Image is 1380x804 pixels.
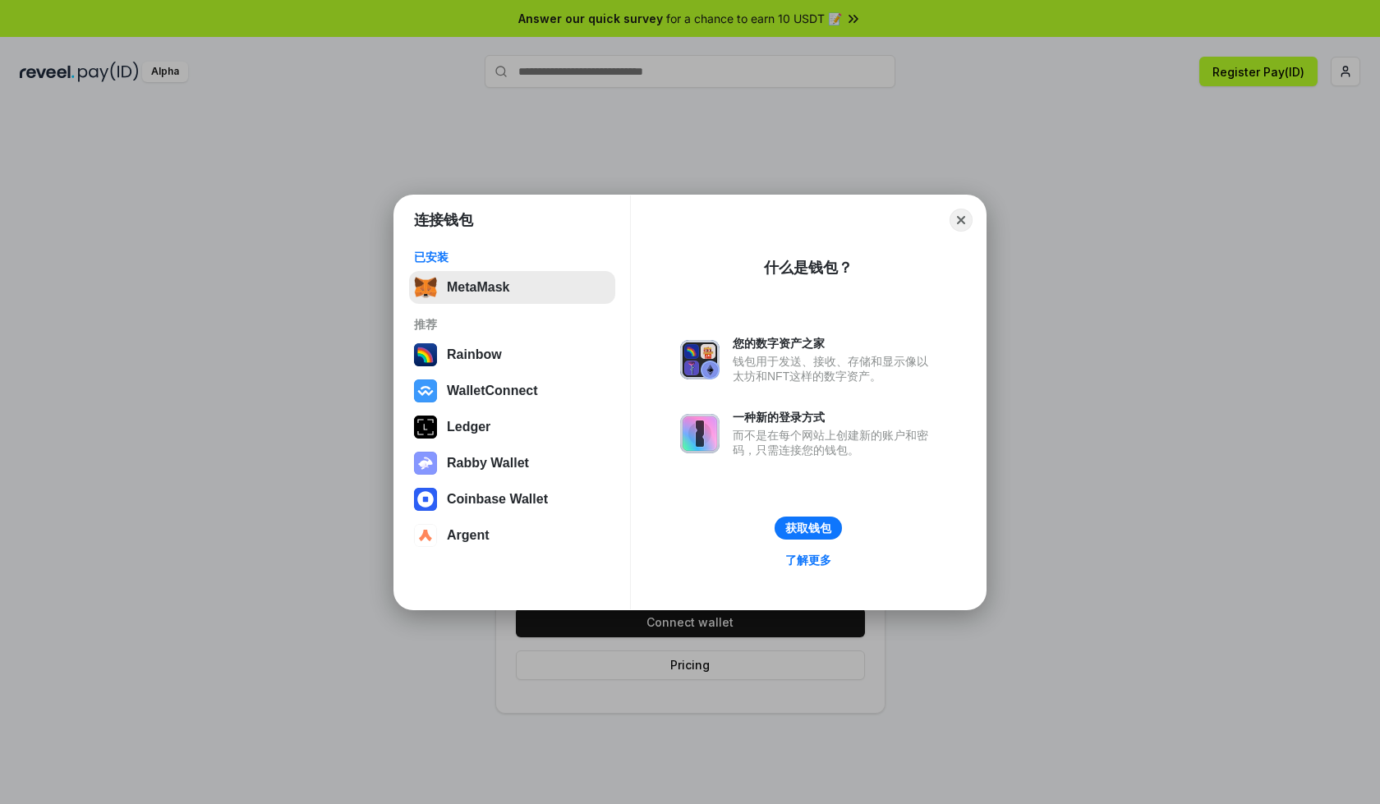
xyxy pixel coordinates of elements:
[414,317,610,332] div: 推荐
[447,456,529,471] div: Rabby Wallet
[775,517,842,540] button: 获取钱包
[414,210,473,230] h1: 连接钱包
[447,492,548,507] div: Coinbase Wallet
[409,483,615,516] button: Coinbase Wallet
[447,384,538,398] div: WalletConnect
[733,354,936,384] div: 钱包用于发送、接收、存储和显示像以太坊和NFT这样的数字资产。
[447,347,502,362] div: Rainbow
[733,336,936,351] div: 您的数字资产之家
[414,343,437,366] img: svg+xml,%3Csvg%20width%3D%22120%22%20height%3D%22120%22%20viewBox%3D%220%200%20120%20120%22%20fil...
[785,553,831,567] div: 了解更多
[447,528,490,543] div: Argent
[409,374,615,407] button: WalletConnect
[414,416,437,439] img: svg+xml,%3Csvg%20xmlns%3D%22http%3A%2F%2Fwww.w3.org%2F2000%2Fsvg%22%20width%3D%2228%22%20height%3...
[414,276,437,299] img: svg+xml,%3Csvg%20fill%3D%22none%22%20height%3D%2233%22%20viewBox%3D%220%200%2035%2033%22%20width%...
[409,447,615,480] button: Rabby Wallet
[733,428,936,457] div: 而不是在每个网站上创建新的账户和密码，只需连接您的钱包。
[680,340,720,379] img: svg+xml,%3Csvg%20xmlns%3D%22http%3A%2F%2Fwww.w3.org%2F2000%2Fsvg%22%20fill%3D%22none%22%20viewBox...
[414,488,437,511] img: svg+xml,%3Csvg%20width%3D%2228%22%20height%3D%2228%22%20viewBox%3D%220%200%2028%2028%22%20fill%3D...
[764,258,853,278] div: 什么是钱包？
[414,379,437,402] img: svg+xml,%3Csvg%20width%3D%2228%22%20height%3D%2228%22%20viewBox%3D%220%200%2028%2028%22%20fill%3D...
[733,410,936,425] div: 一种新的登录方式
[409,411,615,443] button: Ledger
[785,521,831,535] div: 获取钱包
[414,524,437,547] img: svg+xml,%3Csvg%20width%3D%2228%22%20height%3D%2228%22%20viewBox%3D%220%200%2028%2028%22%20fill%3D...
[409,519,615,552] button: Argent
[409,338,615,371] button: Rainbow
[414,250,610,264] div: 已安装
[409,271,615,304] button: MetaMask
[680,414,720,453] img: svg+xml,%3Csvg%20xmlns%3D%22http%3A%2F%2Fwww.w3.org%2F2000%2Fsvg%22%20fill%3D%22none%22%20viewBox...
[447,420,490,434] div: Ledger
[414,452,437,475] img: svg+xml,%3Csvg%20xmlns%3D%22http%3A%2F%2Fwww.w3.org%2F2000%2Fsvg%22%20fill%3D%22none%22%20viewBox...
[950,209,973,232] button: Close
[447,280,509,295] div: MetaMask
[775,549,841,571] a: 了解更多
